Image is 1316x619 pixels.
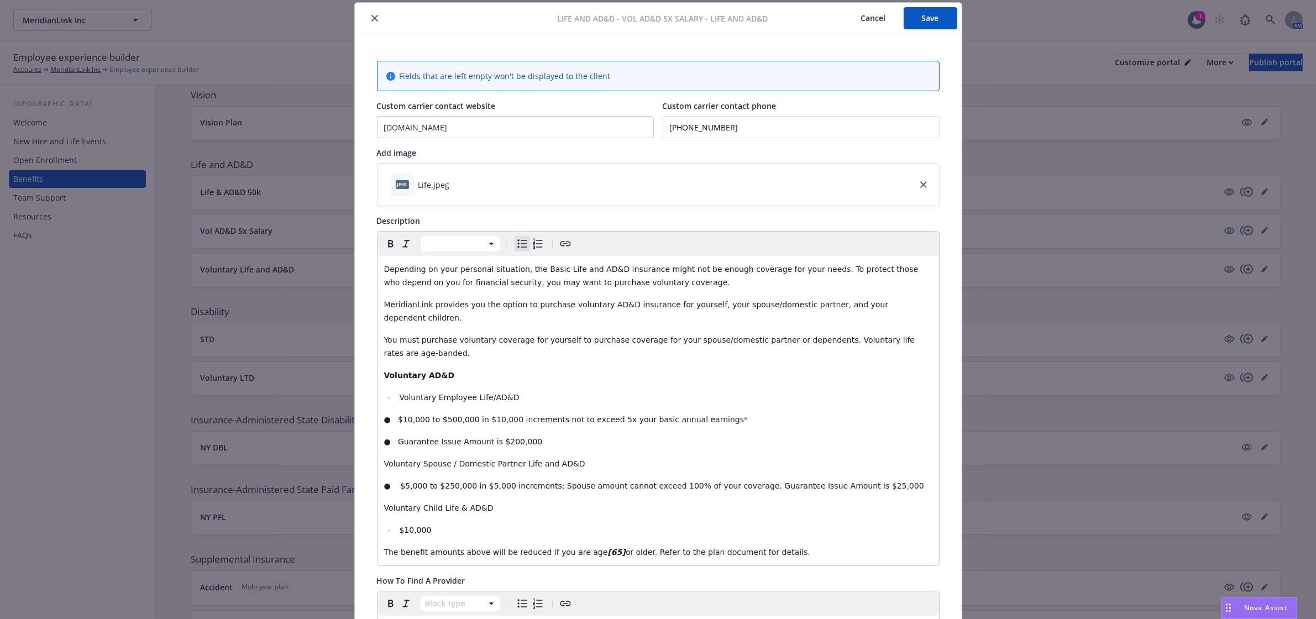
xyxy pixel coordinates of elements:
[399,596,414,611] button: Italic
[384,459,585,468] span: Voluntary Spouse / Domestic Partner Life and AD&D
[515,236,530,251] button: Bulleted list
[400,70,611,82] span: Fields that are left empty won't be displayed to the client
[384,503,494,512] span: Voluntary Child Life & AD&D
[607,548,625,557] strong: [65]
[378,256,939,565] div: editable markdown
[421,236,500,251] button: Block type
[384,548,608,557] span: The benefit amounts above will be reduced if you are age
[557,13,768,24] span: Life and AD&D - Vol AD&D 5x Salary - Life and AD&D
[515,236,546,251] div: toggle group
[421,596,500,611] button: Block type
[377,216,421,226] span: Description
[399,236,414,251] button: Italic
[399,393,519,402] span: Voluntary Employee Life/AD&D
[530,236,546,251] button: Numbered list
[1221,597,1297,619] button: Nova Assist
[515,596,546,611] div: toggle group
[843,7,904,29] button: Cancel
[1244,603,1288,612] span: Nova Assist
[530,596,546,611] button: Numbered list
[454,179,463,191] button: download file
[917,178,930,191] a: close
[378,117,653,138] input: Add custom carrier contact website
[663,116,940,138] input: Add custom carrier contact phone
[377,101,496,111] span: Custom carrier contact website
[368,12,381,25] button: close
[383,236,399,251] button: Bold
[558,236,573,251] button: Create link
[399,526,431,534] span: $10,000
[384,335,917,358] span: You must purchase voluntary coverage for yourself to purchase coverage for your spouse/domestic p...
[384,481,924,490] span: ● $5,000 to $250,000 in $5,000 increments; Spouse amount cannot exceed 100% of your coverage. Gua...
[384,371,455,380] strong: Voluntary AD&D
[377,148,417,158] span: Add image
[1221,597,1235,618] div: Drag to move
[663,101,777,111] span: Custom carrier contact phone
[626,548,810,557] span: or older. Refer to the plan document for details.
[384,437,543,446] span: ● Guarantee Issue Amount is $200,000
[904,7,957,29] button: Save
[384,265,921,287] span: Depending on your personal situation, the Basic Life and AD&D insurance might not be enough cover...
[515,596,530,611] button: Bulleted list
[396,180,409,188] span: jpeg
[383,596,399,611] button: Bold
[558,596,573,611] button: Create link
[384,415,748,424] span: ● $10,000 to $500,000 in $10,000 increments not to exceed 5x your basic annual earnings*
[418,179,450,191] div: Life.jpeg
[377,575,465,586] span: How To Find A Provider
[384,300,891,322] span: MeridianLink provides you the option to purchase voluntary AD&D insurance for yourself, your spou...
